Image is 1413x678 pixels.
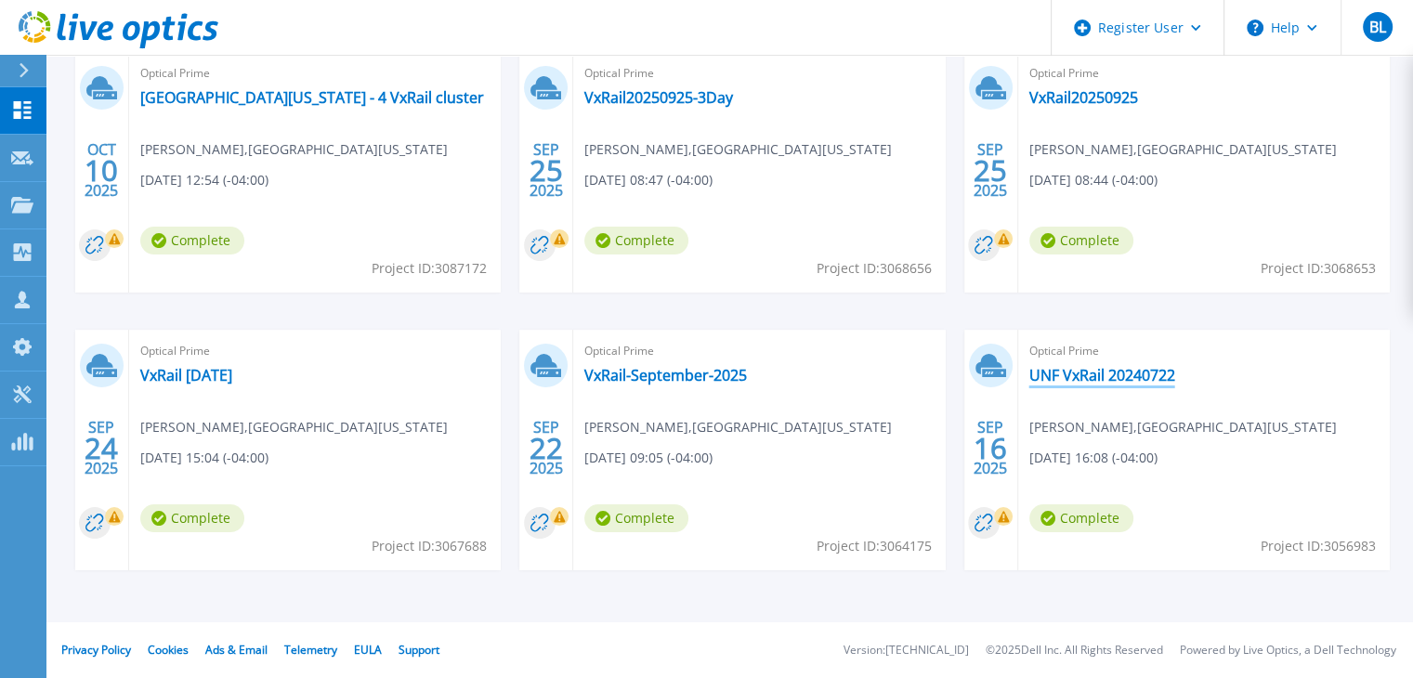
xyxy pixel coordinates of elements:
span: Optical Prime [584,341,934,361]
span: [PERSON_NAME] , [GEOGRAPHIC_DATA][US_STATE] [140,417,448,437]
div: SEP 2025 [529,137,564,204]
a: Support [399,642,439,658]
span: Project ID: 3068656 [817,258,932,279]
span: 10 [85,163,118,178]
div: SEP 2025 [84,414,119,482]
a: EULA [354,642,382,658]
span: BL [1368,20,1385,34]
span: Project ID: 3067688 [372,536,487,556]
span: 22 [530,440,563,456]
span: Optical Prime [1029,341,1379,361]
a: UNF VxRail 20240722 [1029,366,1175,385]
span: Optical Prime [140,63,490,84]
span: [PERSON_NAME] , [GEOGRAPHIC_DATA][US_STATE] [1029,139,1337,160]
span: [PERSON_NAME] , [GEOGRAPHIC_DATA][US_STATE] [584,139,892,160]
span: Optical Prime [584,63,934,84]
span: Complete [1029,227,1133,254]
span: [PERSON_NAME] , [GEOGRAPHIC_DATA][US_STATE] [1029,417,1337,437]
span: 24 [85,440,118,456]
span: Project ID: 3056983 [1261,536,1376,556]
a: VxRail [DATE] [140,366,232,385]
span: Project ID: 3087172 [372,258,487,279]
span: [DATE] 08:47 (-04:00) [584,170,713,190]
li: © 2025 Dell Inc. All Rights Reserved [986,645,1163,657]
a: VxRail20250925 [1029,88,1138,107]
span: Project ID: 3068653 [1261,258,1376,279]
li: Version: [TECHNICAL_ID] [844,645,969,657]
span: Complete [1029,504,1133,532]
div: SEP 2025 [529,414,564,482]
span: Complete [140,504,244,532]
a: Privacy Policy [61,642,131,658]
span: Complete [140,227,244,254]
div: SEP 2025 [973,137,1008,204]
span: Complete [584,227,688,254]
div: SEP 2025 [973,414,1008,482]
span: [DATE] 15:04 (-04:00) [140,448,268,468]
a: Cookies [148,642,189,658]
span: 16 [974,440,1007,456]
a: Ads & Email [205,642,268,658]
span: [PERSON_NAME] , [GEOGRAPHIC_DATA][US_STATE] [584,417,892,437]
a: VxRail-September-2025 [584,366,747,385]
li: Powered by Live Optics, a Dell Technology [1180,645,1396,657]
a: VxRail20250925-3Day [584,88,733,107]
span: Optical Prime [1029,63,1379,84]
span: [DATE] 09:05 (-04:00) [584,448,713,468]
span: Complete [584,504,688,532]
span: 25 [530,163,563,178]
a: Telemetry [284,642,337,658]
span: [DATE] 16:08 (-04:00) [1029,448,1158,468]
span: Optical Prime [140,341,490,361]
span: [DATE] 08:44 (-04:00) [1029,170,1158,190]
span: Project ID: 3064175 [817,536,932,556]
a: [GEOGRAPHIC_DATA][US_STATE] - 4 VxRail cluster [140,88,484,107]
div: OCT 2025 [84,137,119,204]
span: [PERSON_NAME] , [GEOGRAPHIC_DATA][US_STATE] [140,139,448,160]
span: [DATE] 12:54 (-04:00) [140,170,268,190]
span: 25 [974,163,1007,178]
